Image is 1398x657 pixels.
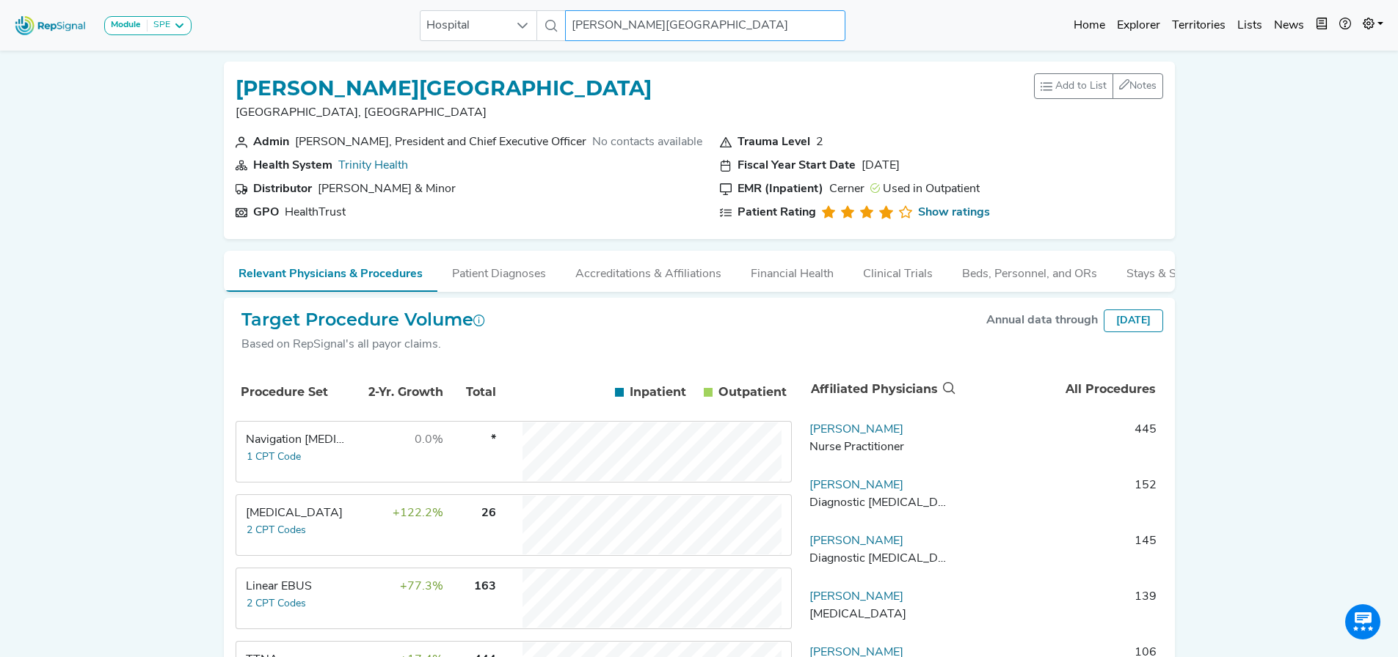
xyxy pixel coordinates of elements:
div: 2 [816,133,823,151]
div: [DATE] [1104,309,1163,332]
div: Linear EBUS [246,578,346,595]
button: Clinical Trials [848,251,947,290]
a: Territories [1166,11,1231,40]
button: Financial Health [736,251,848,290]
div: HealthTrust [285,204,346,221]
span: Outpatient [718,383,787,401]
h1: [PERSON_NAME][GEOGRAPHIC_DATA] [236,76,652,101]
a: Trinity Health [338,160,408,172]
a: [PERSON_NAME] [809,591,903,603]
button: Add to List [1034,73,1113,99]
div: Fiscal Year Start Date [738,157,856,175]
div: Diagnostic Radiology [809,550,952,568]
span: Hospital [421,11,509,40]
div: Distributor [253,180,312,198]
button: Stays & Services [1112,251,1228,290]
button: Relevant Physicians & Procedures [224,251,437,292]
input: Search a hospital [565,10,845,41]
td: 152 [958,477,1163,521]
div: GPO [253,204,279,221]
button: Intel Book [1310,11,1333,40]
span: +77.3% [400,581,443,592]
div: toolbar [1034,73,1163,99]
a: [PERSON_NAME] [809,535,903,547]
span: Notes [1129,81,1157,92]
div: Trauma Level [738,133,810,151]
div: [DATE] [862,157,900,175]
a: Home [1068,11,1111,40]
button: Beds, Personnel, and ORs [947,251,1112,290]
div: Interventional Radiology [809,606,952,623]
div: Based on RepSignal's all payor claims. [241,336,485,353]
th: Procedure Set [239,367,349,417]
a: Lists [1231,11,1268,40]
a: Explorer [1111,11,1166,40]
div: Used in Outpatient [870,180,980,198]
div: Health System [253,157,332,175]
th: 2-Yr. Growth [350,367,445,417]
div: Matt Wille, President and Chief Executive Officer [295,133,586,151]
span: +122.2% [393,507,443,519]
button: 2 CPT Codes [246,522,307,539]
div: Transbronchial Biopsy [246,504,346,522]
div: Nurse Practitioner [809,438,952,456]
div: Owens & Minor [318,180,456,198]
a: [PERSON_NAME] [809,424,903,436]
div: Trinity Health [338,157,408,175]
button: 2 CPT Codes [246,595,307,612]
button: 1 CPT Code [246,449,302,466]
div: Diagnostic Radiology [809,494,952,512]
th: All Procedures [958,365,1162,414]
div: Patient Rating [738,204,816,221]
div: SPE [148,20,170,32]
button: Accreditations & Affiliations [561,251,736,290]
th: Affiliated Physicians [804,365,958,414]
button: Notes [1113,73,1163,99]
span: Add to List [1055,78,1107,94]
strong: Module [111,21,141,29]
span: 163 [474,581,496,592]
a: News [1268,11,1310,40]
span: Inpatient [630,383,686,401]
td: 445 [958,421,1163,465]
div: Annual data through [986,312,1098,329]
a: Show ratings [918,204,990,221]
span: 26 [481,507,496,519]
td: 145 [958,532,1163,576]
button: ModuleSPE [104,16,192,35]
td: 139 [958,588,1163,632]
div: Admin [253,133,289,151]
div: Cerner [829,180,864,198]
div: [PERSON_NAME], President and Chief Executive Officer [295,133,586,151]
a: [PERSON_NAME] [809,480,903,491]
span: 0.0% [415,434,443,446]
div: EMR (Inpatient) [738,180,823,198]
th: Total [447,367,498,417]
div: No contacts available [592,133,702,151]
h2: Target Procedure Volume [241,309,485,331]
p: [GEOGRAPHIC_DATA], [GEOGRAPHIC_DATA] [236,104,652,122]
button: Patient Diagnoses [437,251,561,290]
div: Navigation Bronchoscopy [246,431,346,449]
